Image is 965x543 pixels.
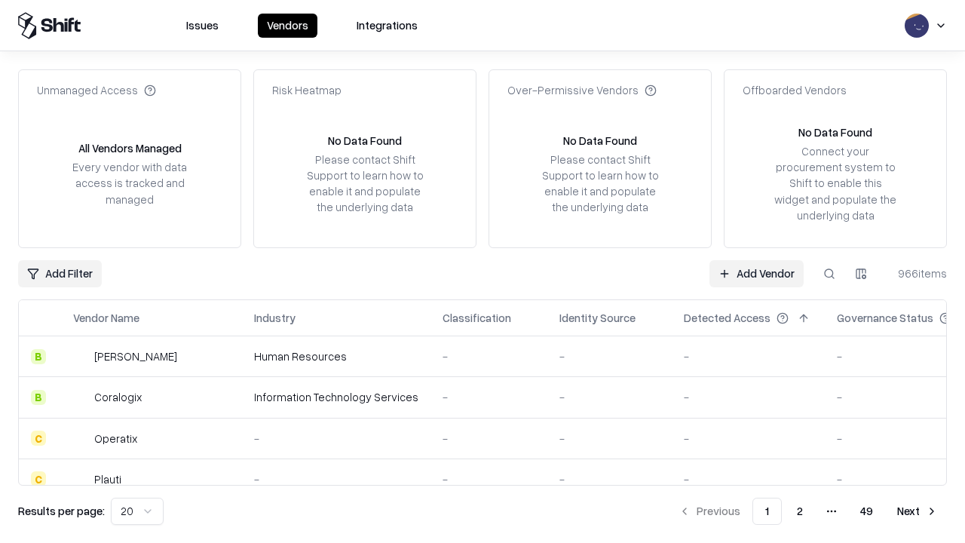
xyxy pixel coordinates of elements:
div: - [559,431,660,446]
button: Next [888,498,947,525]
div: Industry [254,310,296,326]
div: Over-Permissive Vendors [507,82,657,98]
button: 2 [785,498,815,525]
button: 49 [848,498,885,525]
div: - [254,471,418,487]
div: - [684,431,813,446]
div: No Data Found [798,124,872,140]
div: Please contact Shift Support to learn how to enable it and populate the underlying data [302,152,427,216]
div: - [254,431,418,446]
div: - [559,471,660,487]
div: Information Technology Services [254,389,418,405]
img: Plauti [73,471,88,486]
div: - [443,471,535,487]
div: - [443,431,535,446]
a: Add Vendor [709,260,804,287]
div: C [31,431,46,446]
div: Every vendor with data access is tracked and managed [67,159,192,207]
div: Connect your procurement system to Shift to enable this widget and populate the underlying data [773,143,898,223]
div: Vendor Name [73,310,139,326]
button: Add Filter [18,260,102,287]
div: Identity Source [559,310,636,326]
div: Plauti [94,471,121,487]
div: - [559,389,660,405]
div: Coralogix [94,389,142,405]
div: - [684,348,813,364]
nav: pagination [669,498,947,525]
div: Offboarded Vendors [743,82,847,98]
div: Governance Status [837,310,933,326]
div: B [31,390,46,405]
div: Operatix [94,431,137,446]
div: - [684,389,813,405]
div: No Data Found [328,133,402,149]
div: - [443,348,535,364]
div: C [31,471,46,486]
button: 1 [752,498,782,525]
div: Risk Heatmap [272,82,342,98]
div: All Vendors Managed [78,140,182,156]
p: Results per page: [18,503,105,519]
img: Coralogix [73,390,88,405]
button: Issues [177,14,228,38]
div: Classification [443,310,511,326]
button: Vendors [258,14,317,38]
img: Operatix [73,431,88,446]
div: B [31,349,46,364]
div: 966 items [887,265,947,281]
div: - [443,389,535,405]
div: - [684,471,813,487]
div: Unmanaged Access [37,82,156,98]
div: Detected Access [684,310,770,326]
div: Please contact Shift Support to learn how to enable it and populate the underlying data [538,152,663,216]
div: [PERSON_NAME] [94,348,177,364]
img: Deel [73,349,88,364]
div: No Data Found [563,133,637,149]
div: - [559,348,660,364]
div: Human Resources [254,348,418,364]
button: Integrations [348,14,427,38]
